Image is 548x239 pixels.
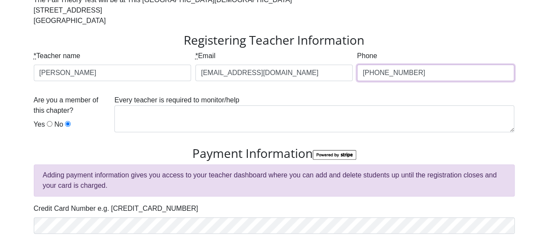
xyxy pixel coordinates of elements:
label: Email [195,51,215,61]
abbr: required [195,52,198,59]
label: Are you a member of this chapter? [34,95,110,116]
label: Teacher name [34,51,81,61]
label: Yes [34,119,45,130]
div: Adding payment information gives you access to your teacher dashboard where you can add and delet... [34,164,515,196]
h3: Payment Information [34,146,515,161]
label: No [55,119,63,130]
abbr: required [34,52,36,59]
label: Phone [357,51,377,61]
div: Every teacher is required to monitor/help [112,95,516,139]
label: Credit Card Number e.g. [CREDIT_CARD_NUMBER] [34,203,198,214]
img: StripeBadge-6abf274609356fb1c7d224981e4c13d8e07f95b5cc91948bd4e3604f74a73e6b.png [313,150,356,160]
h3: Registering Teacher Information [34,33,515,48]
